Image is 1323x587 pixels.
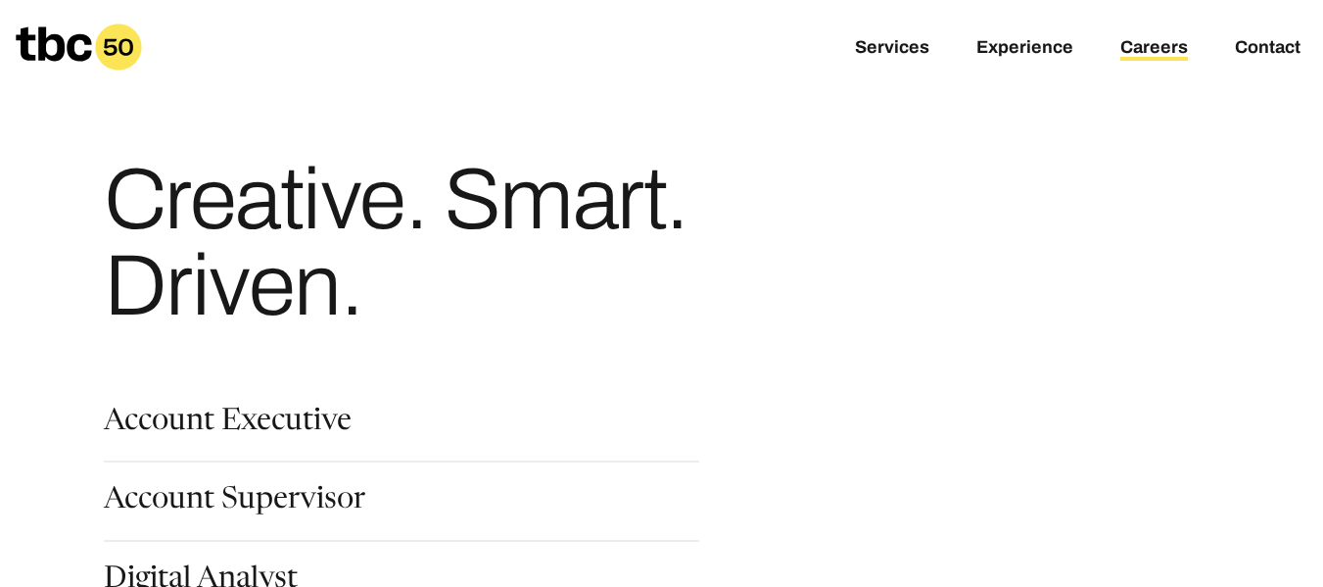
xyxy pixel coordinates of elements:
a: Account Executive [104,408,352,441]
a: Services [855,37,929,61]
a: Account Supervisor [104,486,365,519]
a: Homepage [16,24,142,71]
a: Contact [1235,37,1300,61]
h1: Creative. Smart. Driven. [104,157,856,329]
a: Experience [976,37,1073,61]
a: Careers [1120,37,1188,61]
